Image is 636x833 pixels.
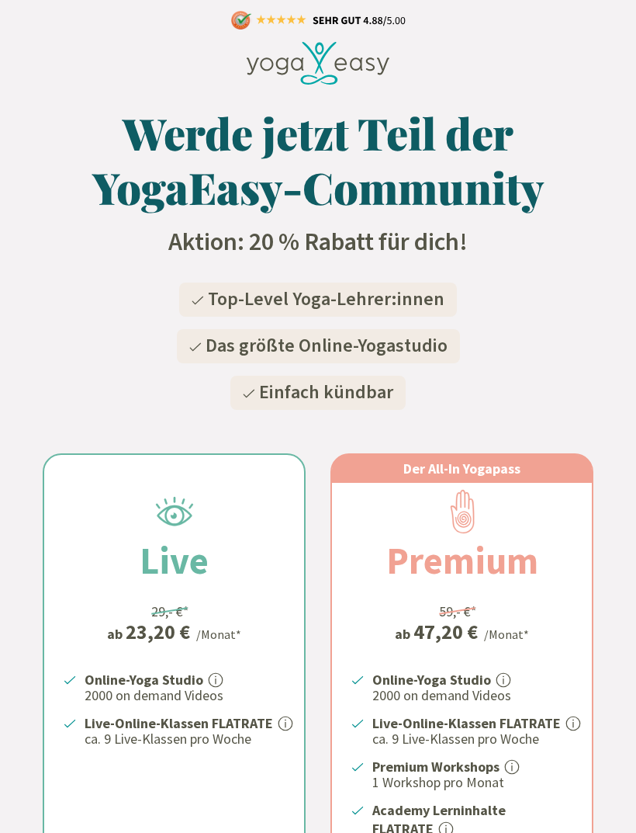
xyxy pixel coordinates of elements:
p: 1 Workshop pro Monat [372,773,573,792]
div: 23,20 € [126,622,190,642]
strong: Live-Online-Klassen FLATRATE [85,714,273,732]
div: /Monat* [196,625,241,644]
span: ab [107,623,126,644]
strong: Online-Yoga Studio [372,671,491,689]
span: Der All-In Yogapass [403,460,520,477]
p: ca. 9 Live-Klassen pro Woche [85,730,285,748]
h1: Werde jetzt Teil der YogaEasy-Community [57,106,579,214]
span: Das größte Online-Yogastudio [206,332,448,359]
span: Top-Level Yoga-Lehrer:innen [208,286,444,313]
span: ab [395,623,413,644]
div: 47,20 € [413,622,478,642]
div: /Monat* [484,625,529,644]
strong: Live-Online-Klassen FLATRATE [372,714,561,732]
strong: Premium Workshops [372,758,499,776]
strong: Online-Yoga Studio [85,671,203,689]
h2: Live [102,533,246,588]
span: Einfach kündbar [259,379,393,406]
div: 59,- €* [439,601,477,622]
p: ca. 9 Live-Klassen pro Woche [372,730,573,748]
div: 29,- €* [151,601,189,622]
h2: Premium [349,533,576,588]
p: 2000 on demand Videos [85,686,285,705]
p: 2000 on demand Videos [372,686,573,705]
